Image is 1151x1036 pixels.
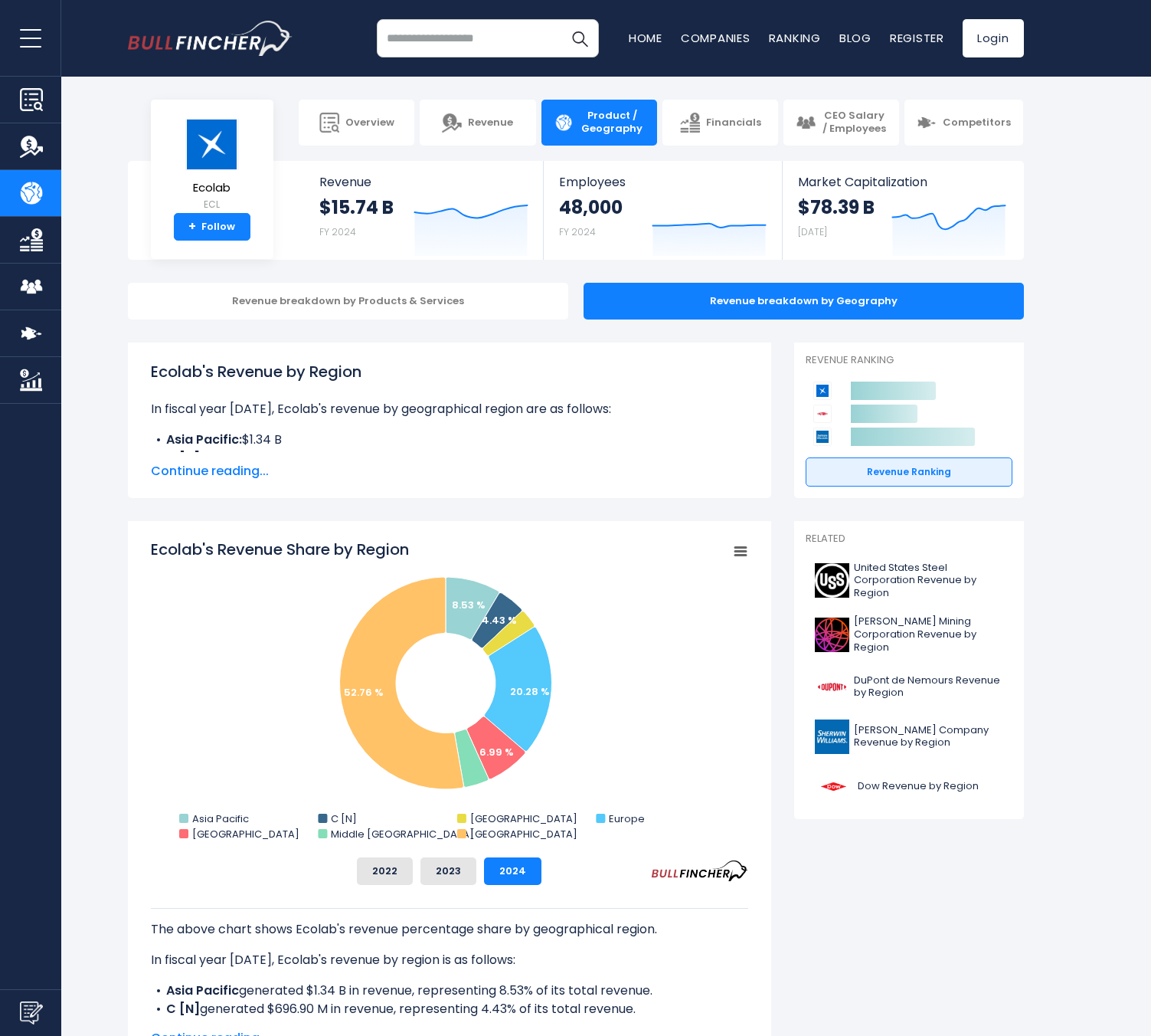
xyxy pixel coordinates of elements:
button: 2022 [357,857,413,885]
span: Revenue [319,175,528,189]
svg: Ecolab's Revenue Share by Region [151,539,748,845]
small: ECL [185,198,239,211]
small: FY 2024 [319,225,356,238]
a: Product / Geography [541,100,657,146]
p: Related [806,533,1012,546]
a: Competitors [904,100,1023,146]
a: Login [963,19,1024,57]
strong: $78.39 B [798,195,875,219]
span: Employees [559,175,767,189]
a: Employees 48,000 FY 2024 [544,161,782,260]
a: Financials [662,100,778,146]
b: Asia Pacific: [166,431,242,448]
img: B logo [815,618,849,652]
a: Ranking [769,30,821,46]
a: Home [629,30,662,46]
div: Revenue breakdown by Products & Services [128,283,568,320]
strong: + [188,220,196,234]
img: DOW logo [815,769,853,804]
text: Europe [609,811,645,826]
img: SHW logo [815,720,849,754]
li: $696.90 M [151,449,748,467]
strong: 48,000 [559,195,623,219]
a: [PERSON_NAME] Mining Corporation Revenue by Region [806,611,1012,658]
button: Search [561,19,599,57]
a: Revenue [420,100,535,146]
button: 2024 [484,857,541,885]
small: FY 2024 [559,225,596,238]
b: [GEOGRAPHIC_DATA] [166,1018,303,1036]
img: bullfincher logo [128,21,293,56]
tspan: Ecolab's Revenue Share by Region [151,539,409,560]
p: Revenue Ranking [806,354,1012,367]
b: Asia Pacific [166,982,239,999]
text: 52.76 % [344,685,384,700]
text: 6.99 % [479,745,514,759]
li: $1.34 B [151,431,748,449]
a: Go to homepage [128,21,293,56]
p: In fiscal year [DATE], Ecolab's revenue by geographical region are as follows: [151,400,748,418]
img: X logo [815,563,849,598]
button: 2023 [420,857,476,885]
li: generated $696.90 M in revenue, representing 4.43% of its total revenue. [151,1000,748,1018]
a: +Follow [174,213,250,241]
span: DuPont de Nemours Revenue by Region [854,674,1003,700]
a: Revenue Ranking [806,457,1012,487]
a: Ecolab ECL [185,118,240,214]
span: [PERSON_NAME] Company Revenue by Region [854,724,1003,750]
text: [GEOGRAPHIC_DATA] [192,827,299,841]
a: Revenue $15.74 B FY 2024 [304,161,544,260]
span: [PERSON_NAME] Mining Corporation Revenue by Region [854,615,1003,654]
span: United States Steel Corporation Revenue by Region [854,562,1003,601]
text: [GEOGRAPHIC_DATA] [469,827,577,841]
text: 8.53 % [452,598,486,612]
text: 20.28 % [510,684,550,699]
a: [PERSON_NAME] Company Revenue by Region [806,716,1012,758]
img: DD logo [815,670,849,704]
b: C [N] [166,1000,200,1018]
a: United States Steel Corporation Revenue by Region [806,558,1012,605]
span: CEO Salary / Employees [822,110,887,136]
span: Market Capitalization [798,175,1006,189]
img: DuPont de Nemours competitors logo [813,405,832,423]
span: Continue reading... [151,462,748,480]
a: Market Capitalization $78.39 B [DATE] [783,161,1022,260]
h1: Ecolab's Revenue by Region [151,360,748,383]
a: Dow Revenue by Region [806,766,1012,808]
li: generated $1.34 B in revenue, representing 8.53% of its total revenue. [151,982,748,1000]
a: Blog [839,30,871,46]
div: Revenue breakdown by Geography [584,283,1024,320]
span: Competitors [943,116,1011,129]
span: Product / Geography [580,110,645,136]
text: 4.43 % [482,613,517,628]
span: Revenue [468,116,513,129]
a: CEO Salary / Employees [783,100,899,146]
a: DuPont de Nemours Revenue by Region [806,666,1012,708]
b: C [N]: [166,449,203,467]
text: C [N] [331,811,357,826]
span: Dow Revenue by Region [858,780,979,793]
a: Overview [299,100,414,146]
p: In fiscal year [DATE], Ecolab's revenue by region is as follows: [151,951,748,969]
text: Middle [GEOGRAPHIC_DATA] [331,827,474,841]
strong: $15.74 B [319,195,394,219]
img: Sherwin-Williams Company competitors logo [813,428,832,446]
span: Financials [706,116,761,129]
small: [DATE] [798,225,827,238]
p: The above chart shows Ecolab's revenue percentage share by geographical region. [151,920,748,939]
img: Ecolab competitors logo [813,382,832,400]
text: [GEOGRAPHIC_DATA] [469,811,577,826]
a: Register [890,30,944,46]
span: Overview [345,116,394,129]
a: Companies [681,30,750,46]
span: Ecolab [185,182,239,195]
text: Asia Pacific [192,811,249,826]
